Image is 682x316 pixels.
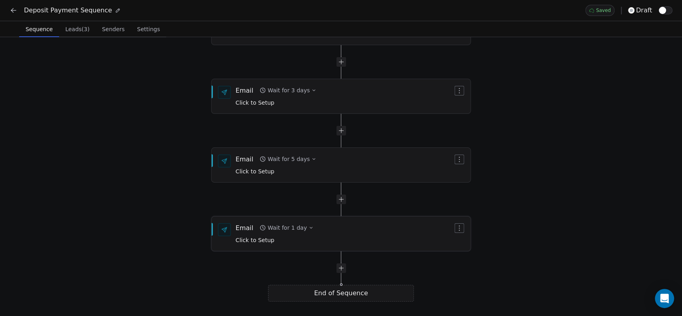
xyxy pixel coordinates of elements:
button: Wait for 1 day [256,222,316,233]
button: Wait for 5 days [256,153,319,165]
div: Wait for 1 day [268,224,307,232]
div: Wait for 3 days [268,86,310,94]
div: EmailWait for 5 daysClick to Setup [211,147,471,183]
span: Deposit Payment Sequence [24,6,112,15]
div: EmailWait for 3 daysClick to Setup [211,79,471,114]
span: Senders [99,24,128,35]
div: Email [236,223,253,232]
span: draft [636,6,652,15]
div: Saved [585,5,614,16]
button: Wait for 3 days [256,85,319,96]
div: End of Sequence [268,285,414,302]
span: Sequence [22,24,56,35]
span: Leads (3) [62,24,93,35]
div: EmailWait for 1 dayClick to Setup [211,216,471,251]
span: Settings [134,24,163,35]
span: Click to Setup [236,168,274,175]
div: Email [236,86,253,95]
div: Email [236,155,253,163]
div: Open Intercom Messenger [655,289,674,308]
div: Wait for 5 days [268,155,310,163]
span: Click to Setup [236,99,274,106]
span: Click to Setup [236,237,274,243]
